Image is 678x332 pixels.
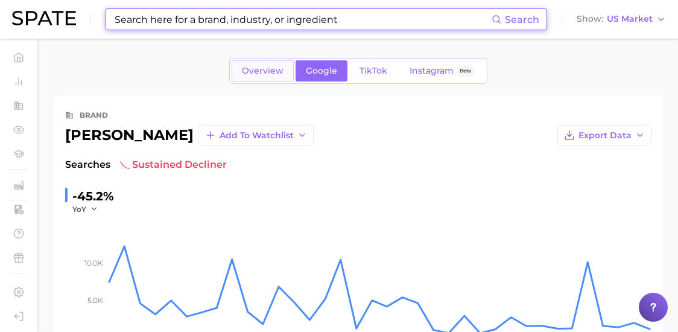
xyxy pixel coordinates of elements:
a: InstagramBeta [399,60,485,81]
span: Add to Watchlist [220,130,294,141]
span: Show [577,16,603,22]
button: YoY [72,204,98,214]
tspan: 10.0k [84,258,103,267]
span: Export Data [578,130,632,141]
div: brand [80,108,108,123]
div: -45.2% [72,187,114,206]
input: Search here for a brand, industry, or ingredient [113,9,492,30]
button: Add to Watchlist [198,125,314,145]
span: US Market [607,16,653,22]
img: SPATE [12,11,76,25]
span: TikTok [360,66,387,76]
img: sustained decliner [120,160,130,170]
a: Log out. Currently logged in with e-mail mary.cooper@shopflamingo.com. [10,307,28,325]
button: ShowUS Market [574,11,669,27]
div: [PERSON_NAME] [65,128,194,142]
span: Instagram [410,66,454,76]
span: Overview [242,66,284,76]
span: sustained decliner [120,158,227,172]
span: Searches [65,158,110,172]
a: Overview [232,60,294,81]
span: Beta [460,66,471,76]
span: YoY [72,204,86,214]
a: TikTok [349,60,398,81]
span: Google [306,66,337,76]
span: Search [505,14,539,25]
tspan: 5.0k [87,296,103,305]
button: Export Data [557,125,651,145]
a: Google [296,60,347,81]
